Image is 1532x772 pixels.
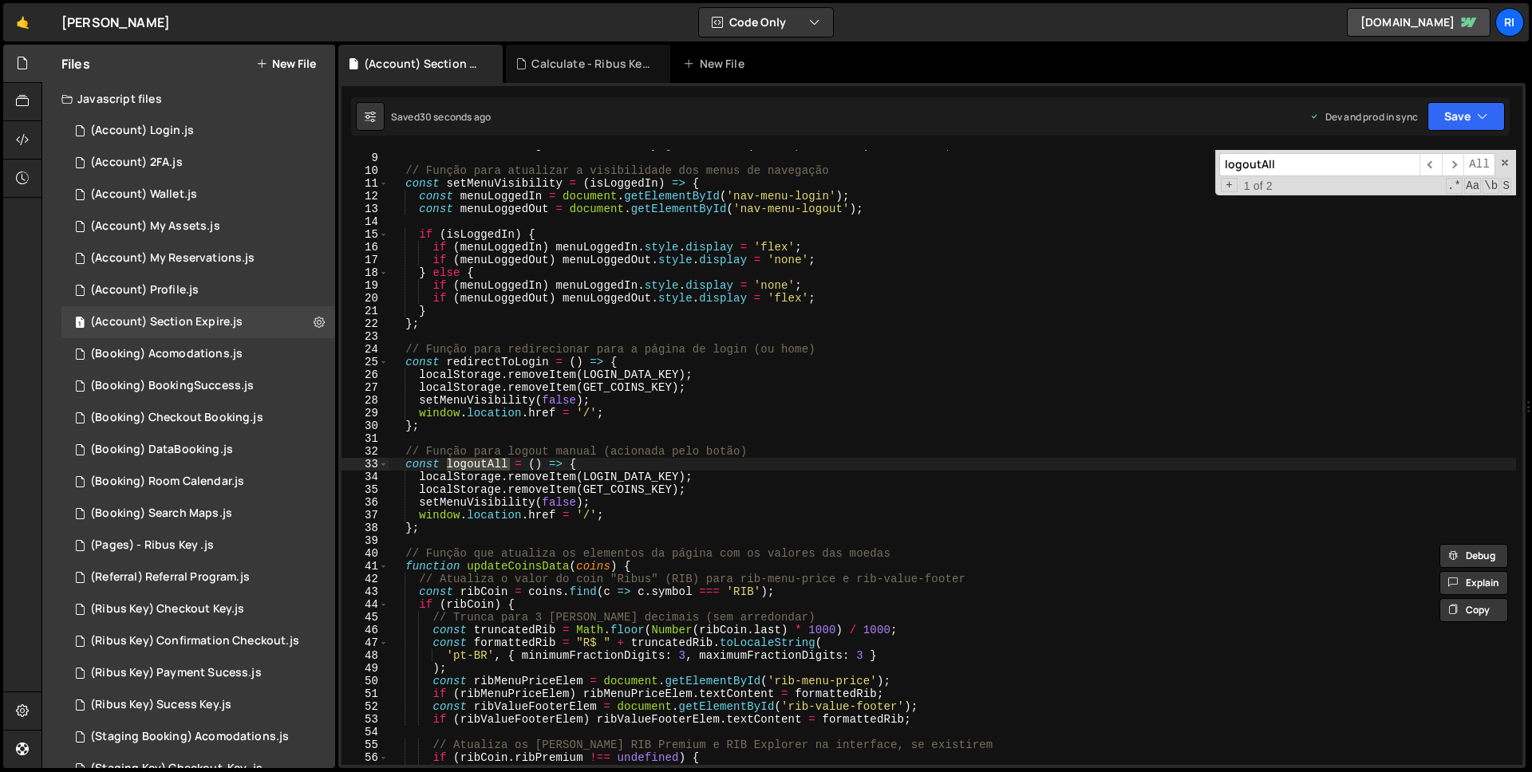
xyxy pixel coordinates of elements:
[342,573,389,585] div: 42
[1442,153,1464,176] span: ​
[1483,178,1499,194] span: Whole Word Search
[61,434,335,466] div: 16291/44040.js
[1419,153,1442,176] span: ​
[342,330,389,343] div: 23
[61,242,335,274] div: 16291/44036.js
[342,649,389,662] div: 48
[90,347,243,361] div: (Booking) Acomodations.js
[342,509,389,522] div: 37
[342,585,389,598] div: 43
[61,306,335,338] div: 16291/43984.js
[342,675,389,687] div: 50
[420,110,491,124] div: 30 seconds ago
[342,279,389,292] div: 19
[342,241,389,254] div: 16
[342,458,389,471] div: 33
[256,57,316,70] button: New File
[1446,178,1463,194] span: RegExp Search
[1309,110,1418,124] div: Dev and prod in sync
[90,411,263,425] div: (Booking) Checkout Booking.js
[342,215,389,228] div: 14
[90,570,250,585] div: (Referral) Referral Program.js
[342,305,389,317] div: 21
[90,156,183,170] div: (Account) 2FA.js
[342,432,389,445] div: 31
[90,283,199,297] div: (Account) Profile.js
[1219,153,1419,176] input: Search for
[1495,8,1524,37] a: Ri
[90,634,299,648] div: (Ribus Key) Confirmation Checkout.js
[342,560,389,573] div: 41
[391,110,491,124] div: Saved
[342,292,389,305] div: 20
[90,475,244,489] div: (Booking) Room Calendar.js
[61,657,335,689] div: 16291/44054.js
[61,211,335,242] div: 16291/44035.js
[342,700,389,713] div: 52
[61,593,335,625] div: 16291/44051.js
[342,483,389,496] div: 35
[90,506,232,521] div: (Booking) Search Maps.js
[61,721,335,753] div: 16291/44056.js
[61,530,335,561] div: 16291/44047.js
[342,228,389,241] div: 15
[342,496,389,509] div: 36
[61,274,335,306] div: 16291/43983.js
[90,315,243,329] div: (Account) Section Expire.js
[1439,544,1508,568] button: Debug
[1464,178,1481,194] span: CaseSensitive Search
[342,419,389,432] div: 30
[342,751,389,764] div: 56
[61,466,335,498] div: 16291/44045.js
[42,83,335,115] div: Javascript files
[61,625,335,657] div: 16291/44052.js
[342,266,389,279] div: 18
[342,343,389,356] div: 24
[342,356,389,368] div: 25
[342,534,389,547] div: 39
[90,124,194,138] div: (Account) Login.js
[1439,598,1508,622] button: Copy
[683,56,750,72] div: New File
[342,611,389,624] div: 45
[90,219,220,234] div: (Account) My Assets.js
[342,726,389,739] div: 54
[61,338,335,370] div: 16291/44037.js
[364,56,484,72] div: (Account) Section Expire.js
[61,179,335,211] div: 16291/44384.js
[342,394,389,407] div: 28
[61,370,335,402] div: 16291/44038.js
[1347,8,1491,37] a: [DOMAIN_NAME]
[90,730,289,744] div: (Staging Booking) Acomodations.js
[1439,571,1508,595] button: Explain
[342,471,389,483] div: 34
[699,8,833,37] button: Code Only
[61,147,335,179] div: 16291/44034.js
[90,379,254,393] div: (Booking) BookingSuccess.js
[342,152,389,164] div: 9
[90,666,262,680] div: (Ribus Key) Payment Sucess.js
[61,13,170,32] div: [PERSON_NAME]
[342,190,389,203] div: 12
[61,115,335,147] div: 16291/44358.js
[342,636,389,649] div: 47
[342,522,389,534] div: 38
[342,317,389,330] div: 22
[75,317,85,330] span: 1
[1221,178,1238,192] span: Toggle Replace mode
[342,662,389,675] div: 49
[342,445,389,458] div: 32
[61,402,335,434] div: 16291/44039.js
[342,713,389,726] div: 53
[61,498,335,530] div: 16291/44046.js
[3,3,42,41] a: 🤙
[90,187,197,202] div: (Account) Wallet.js
[342,177,389,190] div: 11
[1238,179,1279,192] span: 1 of 2
[342,254,389,266] div: 17
[342,407,389,419] div: 29
[1463,153,1495,176] span: Alt-Enter
[342,381,389,394] div: 27
[1427,102,1505,131] button: Save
